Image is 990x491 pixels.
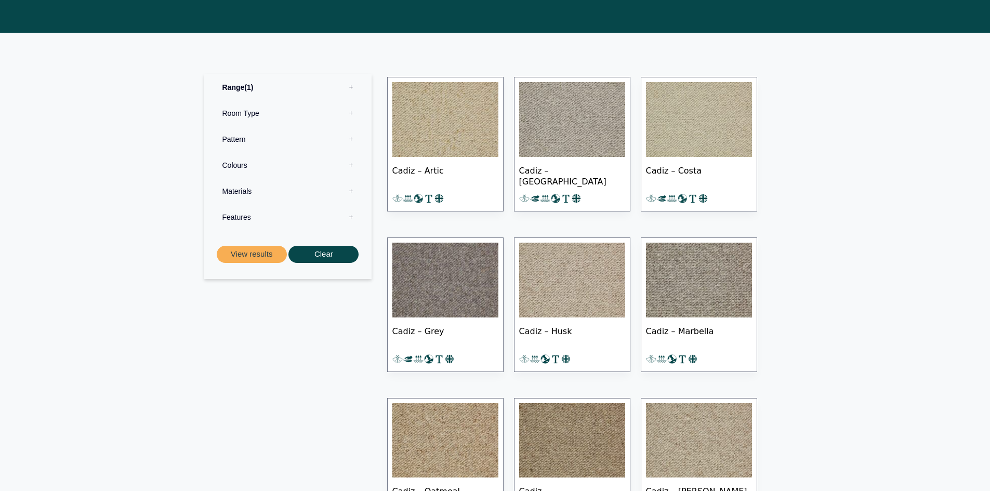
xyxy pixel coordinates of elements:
button: View results [217,246,287,263]
span: Cadiz – Artic [392,157,498,193]
span: Cadiz – [GEOGRAPHIC_DATA] [519,157,625,193]
a: Cadiz – Costa [641,77,757,211]
label: Room Type [212,100,364,126]
span: Cadiz – Grey [392,317,498,354]
label: Colours [212,152,364,178]
span: Cadiz – Marbella [646,317,752,354]
a: Cadiz – Artic [387,77,504,211]
img: Cadiz-Grey [392,243,498,317]
label: Materials [212,178,364,204]
img: Cadiz-Playa [519,403,625,478]
a: Cadiz – [GEOGRAPHIC_DATA] [514,77,630,211]
img: Cadiz-Cathedral [519,82,625,157]
label: Pattern [212,126,364,152]
img: Cadiz - Artic [392,82,498,157]
span: Cadiz – Costa [646,157,752,193]
img: Cadiz-Husk [519,243,625,317]
span: 1 [244,83,253,91]
button: Clear [288,246,359,263]
img: Cadiz Oatmeal [392,403,498,478]
label: Features [212,204,364,230]
img: Cadiz-Marbella [646,243,752,317]
a: Cadiz – Marbella [641,237,757,372]
a: Cadiz – Husk [514,237,630,372]
label: Range [212,74,364,100]
a: Cadiz – Grey [387,237,504,372]
img: Cadiz-Rowan [646,403,752,478]
span: Cadiz – Husk [519,317,625,354]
